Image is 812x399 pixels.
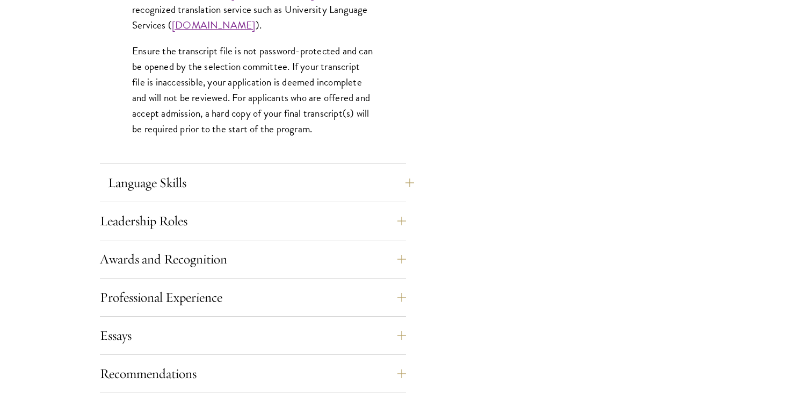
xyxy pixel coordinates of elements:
[100,246,406,272] button: Awards and Recognition
[172,17,256,33] a: [DOMAIN_NAME]
[100,284,406,310] button: Professional Experience
[100,208,406,234] button: Leadership Roles
[132,43,374,137] p: Ensure the transcript file is not password-protected and can be opened by the selection committee...
[108,170,414,196] button: Language Skills
[100,361,406,387] button: Recommendations
[100,323,406,348] button: Essays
